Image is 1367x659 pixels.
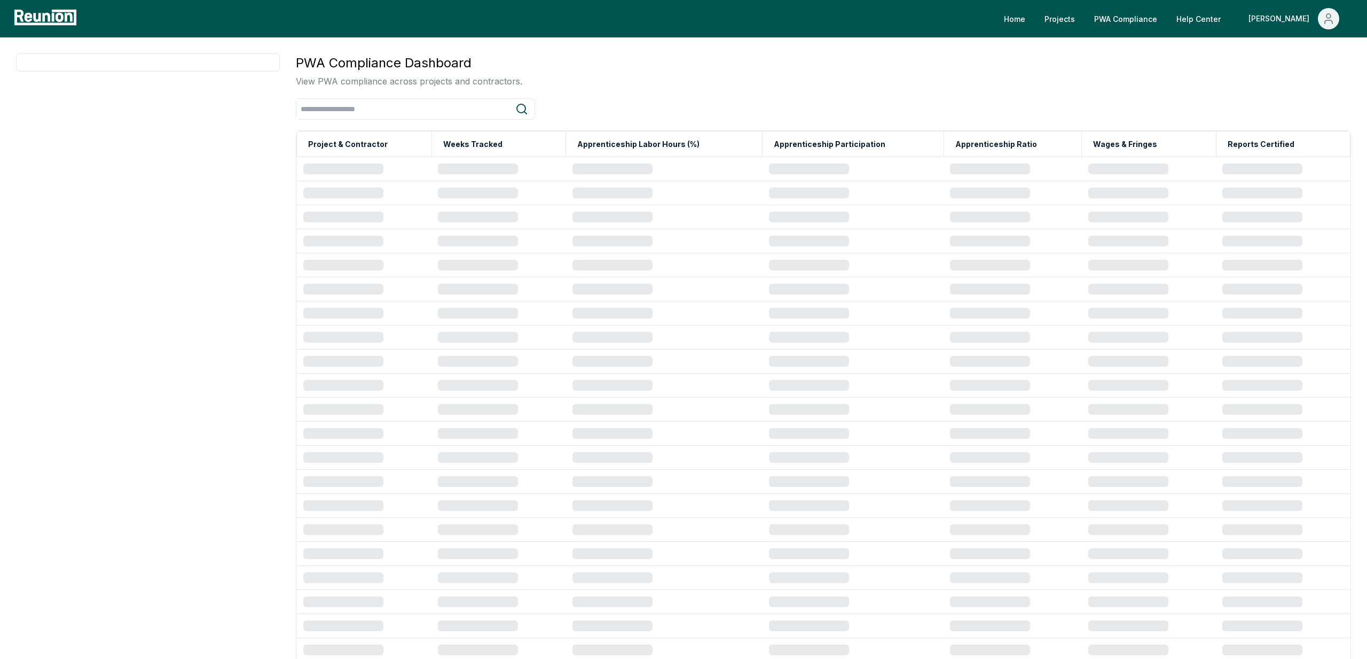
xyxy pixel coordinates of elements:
button: [PERSON_NAME] [1240,8,1348,29]
button: Apprenticeship Ratio [953,134,1039,155]
nav: Main [995,8,1356,29]
button: Apprenticeship Labor Hours (%) [575,134,702,155]
div: [PERSON_NAME] [1248,8,1314,29]
a: Projects [1036,8,1083,29]
button: Reports Certified [1225,134,1297,155]
a: PWA Compliance [1086,8,1166,29]
button: Project & Contractor [306,134,390,155]
button: Weeks Tracked [441,134,505,155]
button: Apprenticeship Participation [772,134,887,155]
a: Help Center [1168,8,1229,29]
p: View PWA compliance across projects and contractors. [296,75,522,88]
a: Home [995,8,1034,29]
h3: PWA Compliance Dashboard [296,53,522,73]
button: Wages & Fringes [1091,134,1159,155]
